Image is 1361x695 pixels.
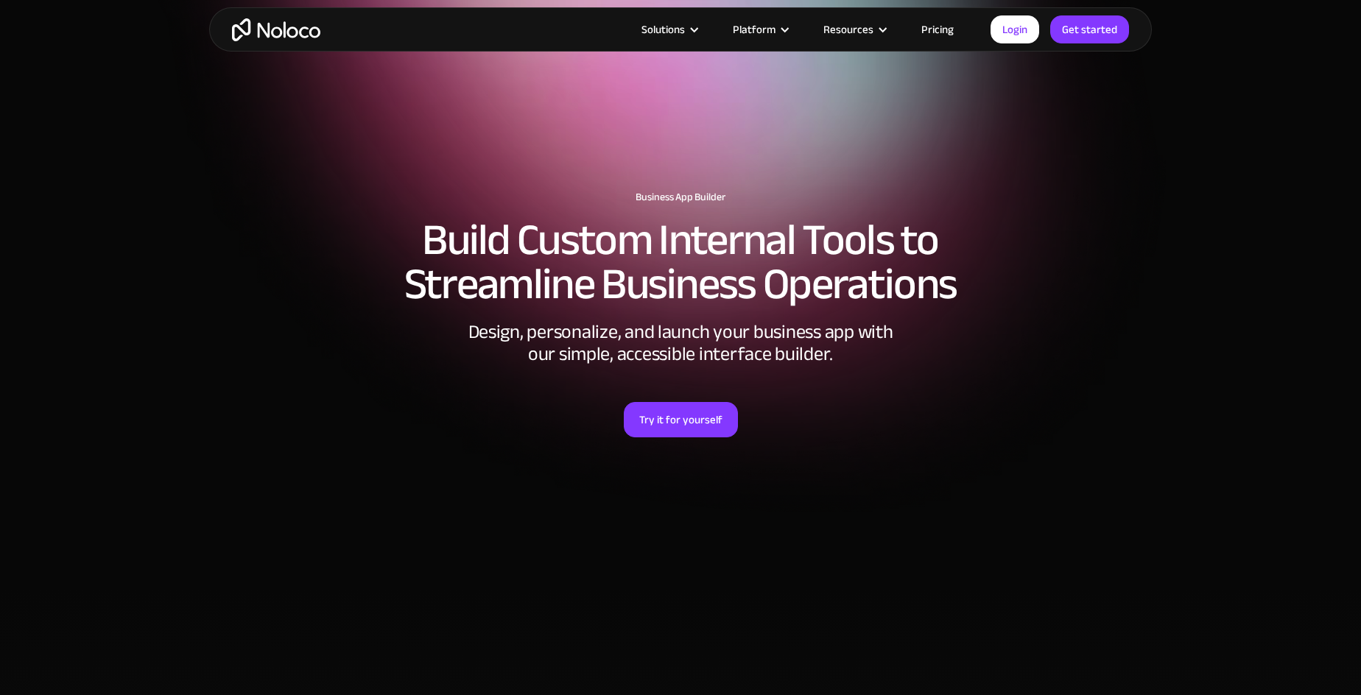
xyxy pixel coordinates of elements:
h2: Build Custom Internal Tools to Streamline Business Operations [224,218,1137,306]
div: Resources [805,20,903,39]
h1: Business App Builder [224,191,1137,203]
div: Resources [823,20,873,39]
a: home [232,18,320,41]
div: Platform [714,20,805,39]
div: Design, personalize, and launch your business app with our simple, accessible interface builder. [460,321,901,365]
a: Try it for yourself [624,402,738,437]
a: Pricing [903,20,972,39]
div: Solutions [641,20,685,39]
div: Solutions [623,20,714,39]
a: Get started [1050,15,1129,43]
a: Login [991,15,1039,43]
div: Platform [733,20,776,39]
